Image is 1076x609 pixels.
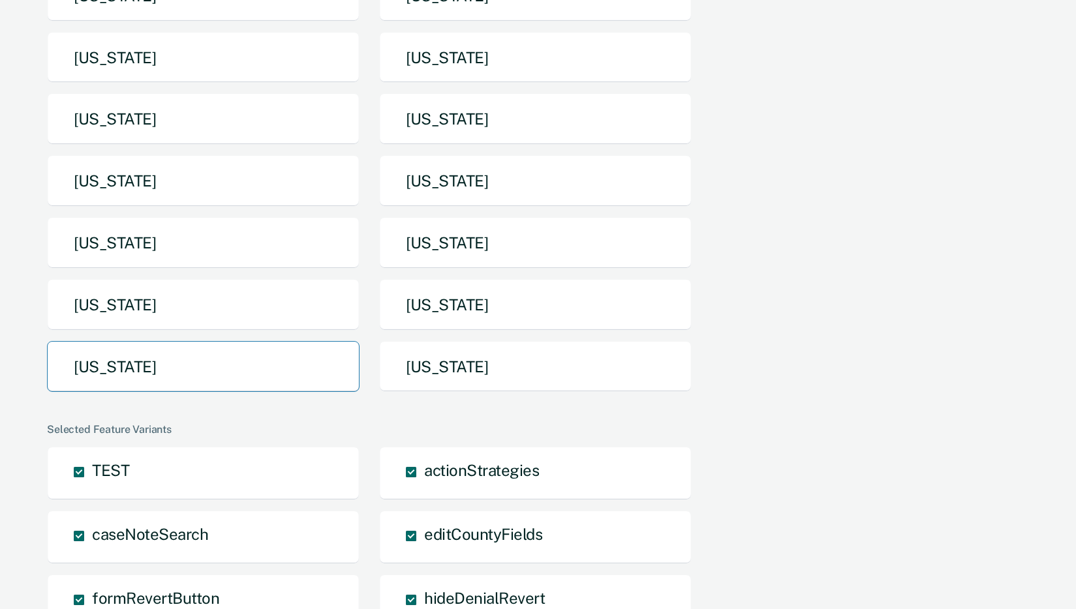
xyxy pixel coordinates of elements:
[379,93,692,145] button: [US_STATE]
[379,217,692,269] button: [US_STATE]
[379,32,692,83] button: [US_STATE]
[424,589,545,607] span: hideDenialRevert
[47,341,360,393] button: [US_STATE]
[47,155,360,207] button: [US_STATE]
[47,93,360,145] button: [US_STATE]
[379,341,692,393] button: [US_STATE]
[92,525,208,543] span: caseNoteSearch
[424,461,539,479] span: actionStrategies
[92,461,129,479] span: TEST
[424,525,542,543] span: editCountyFields
[379,279,692,331] button: [US_STATE]
[47,423,1024,436] div: Selected Feature Variants
[47,32,360,83] button: [US_STATE]
[47,279,360,331] button: [US_STATE]
[92,589,219,607] span: formRevertButton
[379,155,692,207] button: [US_STATE]
[47,217,360,269] button: [US_STATE]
